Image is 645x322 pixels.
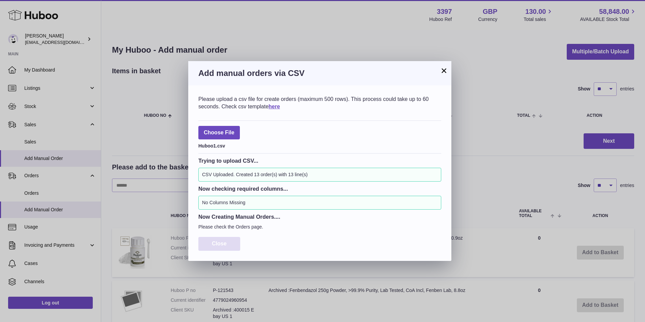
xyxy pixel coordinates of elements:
h3: Now Creating Manual Orders.... [198,213,441,220]
span: Choose File [198,126,240,140]
span: Close [212,241,227,246]
button: Close [198,237,240,251]
div: Please upload a csv file for create orders (maximum 500 rows). This process could take up to 60 s... [198,96,441,110]
div: No Columns Missing [198,196,441,210]
div: CSV Uploaded. Created 13 order(s) with 13 line(s) [198,168,441,182]
a: here [269,104,280,109]
button: × [440,66,448,75]
h3: Add manual orders via CSV [198,68,441,79]
p: Please check the Orders page. [198,224,441,230]
h3: Now checking required columns... [198,185,441,192]
div: Huboo1.csv [198,141,441,149]
h3: Trying to upload CSV... [198,157,441,164]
